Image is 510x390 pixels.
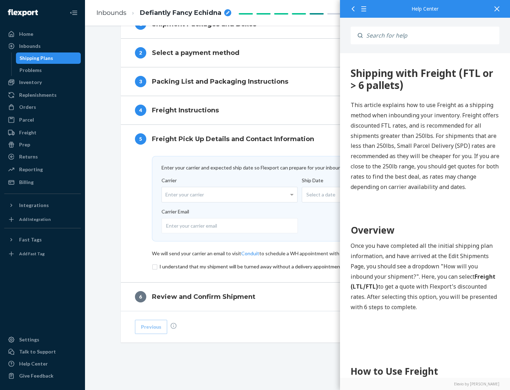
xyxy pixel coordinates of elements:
[4,200,81,211] button: Integrations
[17,5,31,11] span: Chat
[19,179,34,186] div: Billing
[19,67,42,74] div: Problems
[241,250,259,256] a: Conduit
[4,248,81,260] a: Add Fast Tag
[4,151,81,162] a: Returns
[135,320,167,334] button: Previous
[11,170,159,184] h1: Overview
[4,40,81,52] a: Inbounds
[4,358,81,369] a: Help Center
[161,218,298,233] input: Enter your carrier email
[4,346,81,357] button: Talk to Support
[19,116,34,123] div: Parcel
[8,9,38,16] img: Flexport logo
[4,370,81,381] button: Give Feedback
[19,79,42,86] div: Inventory
[19,30,33,38] div: Home
[19,55,53,62] div: Shipping Plans
[351,6,499,11] div: Help Center
[4,234,81,245] button: Fast Tags
[16,65,81,76] a: Problems
[121,96,475,124] button: 4Freight Instructions
[19,104,36,111] div: Orders
[302,177,443,208] label: Ship Date
[152,77,288,86] h4: Packing List and Packaging Instructions
[161,208,430,233] label: Carrier Email
[121,39,475,67] button: 2Select a payment method
[152,292,255,301] h4: Review and Confirm Shipment
[19,216,51,222] div: Add Integration
[19,348,56,355] div: Talk to Support
[11,14,159,38] div: 360 Shipping with Freight (FTL or > 6 pallets)
[19,91,57,99] div: Replenishments
[19,336,39,343] div: Settings
[19,202,49,209] div: Integrations
[19,153,38,160] div: Returns
[351,381,499,386] a: Elevio by [PERSON_NAME]
[11,311,159,325] h1: How to Use Freight
[91,2,237,23] ol: breadcrumbs
[121,125,475,153] button: 5Freight Pick Up Details and Contact Information
[4,127,81,138] a: Freight
[4,177,81,188] a: Billing
[135,76,146,87] div: 3
[152,250,444,257] div: We will send your carrier an email to visit to schedule a WH appointment with Reference ASN / PO # .
[140,9,221,18] span: Defiantly Fancy Echidna
[19,166,43,173] div: Reporting
[19,372,53,379] div: Give Feedback
[11,188,159,259] p: Once you have completed all the initial shipping plan information, and have arrived at the Edit S...
[19,141,30,148] div: Prep
[19,236,42,243] div: Fast Tags
[121,283,475,311] button: 6Review and Confirm Shipment
[4,334,81,345] a: Settings
[4,77,81,88] a: Inventory
[4,101,81,113] a: Orders
[11,47,159,139] p: This article explains how to use Freight as a shipping method when inbounding your inventory. Fre...
[162,187,297,202] div: Enter your carrier
[4,214,81,225] a: Add Integration
[4,164,81,175] a: Reporting
[67,6,81,20] button: Close Navigation
[19,43,41,50] div: Inbounds
[161,164,434,171] div: Enter your carrier and expected ship date so Flexport can prepare for your inbound .
[135,105,146,116] div: 4
[96,9,126,17] a: Inbounds
[135,47,146,58] div: 2
[4,139,81,150] a: Prep
[152,48,239,57] h4: Select a payment method
[152,106,219,115] h4: Freight Instructions
[19,360,48,367] div: Help Center
[135,291,146,302] div: 6
[11,332,159,345] h2: Step 1: Boxes and Labels
[19,251,45,257] div: Add Fast Tag
[161,177,297,202] label: Carrier
[135,133,146,145] div: 5
[363,27,499,44] input: Search
[152,134,314,144] h4: Freight Pick Up Details and Contact Information
[121,67,475,96] button: 3Packing List and Packaging Instructions
[19,129,36,136] div: Freight
[4,28,81,40] a: Home
[4,89,81,101] a: Replenishments
[306,191,335,198] span: Select a date
[16,52,81,64] a: Shipping Plans
[4,114,81,126] a: Parcel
